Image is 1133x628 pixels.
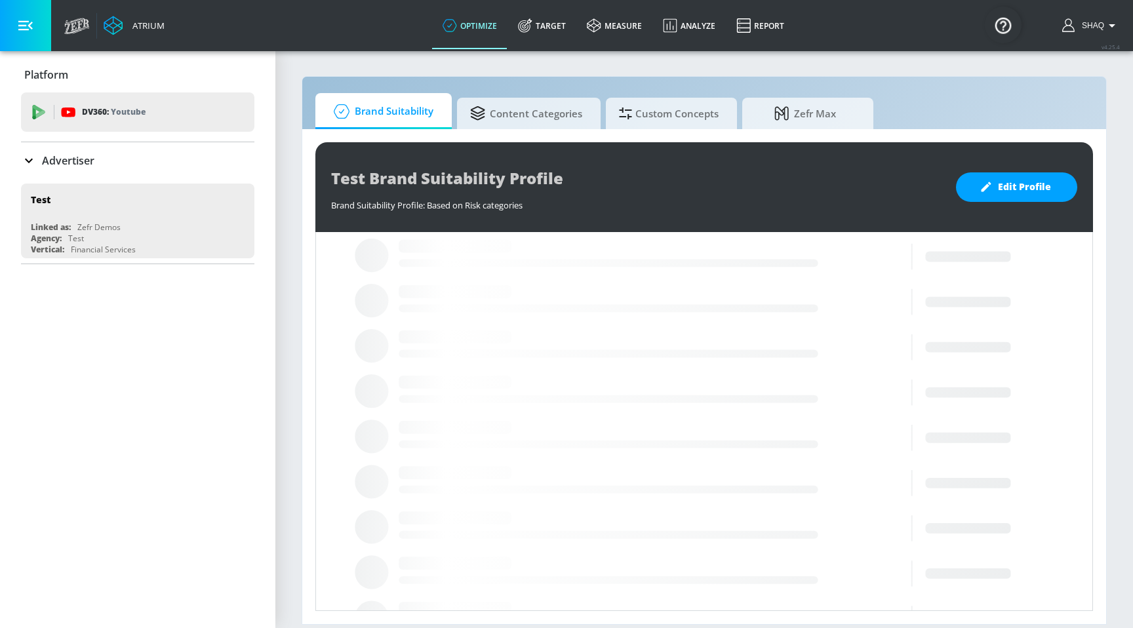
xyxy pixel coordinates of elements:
div: TestLinked as:Zefr DemosAgency:TestVertical:Financial Services [21,184,254,258]
div: Vertical: [31,244,64,255]
button: Shaq [1062,18,1120,33]
div: Linked as: [31,222,71,233]
span: v 4.25.4 [1102,43,1120,50]
div: Test [31,193,50,206]
span: Custom Concepts [619,98,719,129]
div: Agency: [31,233,62,244]
span: Zefr Max [755,98,855,129]
p: DV360: [82,105,146,119]
div: DV360: Youtube [21,92,254,132]
div: Brand Suitability Profile: Based on Risk categories [331,193,943,211]
div: Platform [21,56,254,93]
span: login as: shaquille.huang@zefr.com [1077,21,1104,30]
div: Zefr Demos [77,222,121,233]
div: Financial Services [71,244,136,255]
span: Brand Suitability [328,96,433,127]
p: Advertiser [42,153,94,168]
a: Analyze [652,2,726,49]
button: Edit Profile [956,172,1077,202]
div: Atrium [127,20,165,31]
p: Youtube [111,105,146,119]
div: Advertiser [21,142,254,179]
a: measure [576,2,652,49]
p: Platform [24,68,68,82]
a: Atrium [104,16,165,35]
button: Open Resource Center [985,7,1022,43]
a: Target [507,2,576,49]
a: optimize [432,2,507,49]
a: Report [726,2,795,49]
span: Content Categories [470,98,582,129]
div: Test [68,233,84,244]
span: Edit Profile [982,179,1051,195]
